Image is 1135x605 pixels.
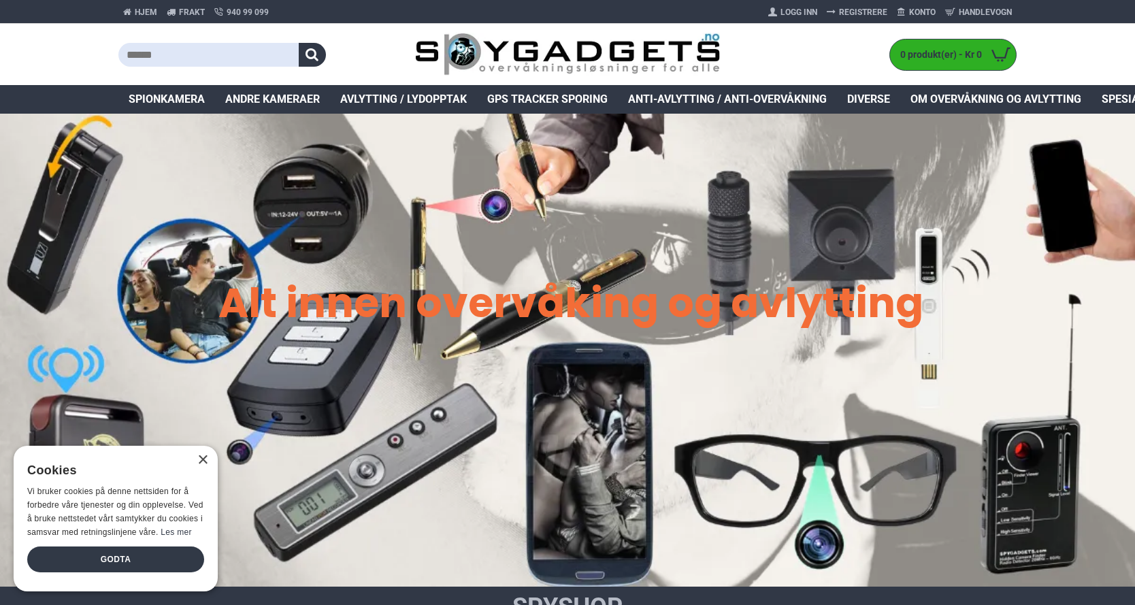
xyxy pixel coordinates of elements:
[179,6,205,18] span: Frakt
[839,6,887,18] span: Registrere
[27,546,204,572] div: Godta
[340,91,467,108] span: Avlytting / Lydopptak
[415,33,721,77] img: SpyGadgets.no
[910,91,1081,108] span: Om overvåkning og avlytting
[892,1,940,23] a: Konto
[909,6,936,18] span: Konto
[780,6,817,18] span: Logg Inn
[227,6,269,18] span: 940 99 099
[215,85,330,114] a: Andre kameraer
[27,456,195,485] div: Cookies
[959,6,1012,18] span: Handlevogn
[118,85,215,114] a: Spionkamera
[890,48,985,62] span: 0 produkt(er) - Kr 0
[763,1,822,23] a: Logg Inn
[900,85,1091,114] a: Om overvåkning og avlytting
[487,91,608,108] span: GPS Tracker Sporing
[822,1,892,23] a: Registrere
[197,455,208,465] div: Close
[129,91,205,108] span: Spionkamera
[847,91,890,108] span: Diverse
[27,487,203,536] span: Vi bruker cookies på denne nettsiden for å forbedre våre tjenester og din opplevelse. Ved å bruke...
[940,1,1017,23] a: Handlevogn
[837,85,900,114] a: Diverse
[890,39,1016,70] a: 0 produkt(er) - Kr 0
[161,527,191,537] a: Les mer, opens a new window
[628,91,827,108] span: Anti-avlytting / Anti-overvåkning
[330,85,477,114] a: Avlytting / Lydopptak
[477,85,618,114] a: GPS Tracker Sporing
[225,91,320,108] span: Andre kameraer
[618,85,837,114] a: Anti-avlytting / Anti-overvåkning
[135,6,157,18] span: Hjem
